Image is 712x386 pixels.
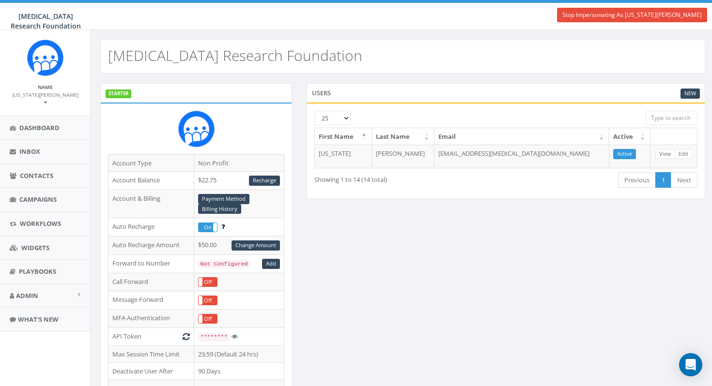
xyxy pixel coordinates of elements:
[194,172,284,190] td: $22.75
[106,89,131,98] label: STARTER
[671,172,697,188] a: Next
[199,278,217,287] label: Off
[199,223,217,232] label: On
[221,222,225,231] span: Enable to prevent campaign failure.
[557,8,707,22] a: Stop Impersonating As [US_STATE][PERSON_NAME]
[27,40,63,76] img: Rally_Corp_Icon.png
[655,172,671,188] a: 1
[434,145,609,168] td: [EMAIL_ADDRESS][MEDICAL_DATA][DOMAIN_NAME]
[262,259,280,269] a: Add
[315,145,371,168] td: [US_STATE]
[613,149,636,159] a: Active
[38,84,53,90] small: Name
[108,273,194,291] td: Call Forward
[108,345,194,363] td: Max Session Time Limit
[199,296,217,305] label: Off
[198,194,249,204] a: Payment Method
[20,219,61,228] span: Workflows
[18,315,59,324] span: What's New
[249,176,280,186] a: Recharge
[646,111,697,125] input: Type to search
[314,171,465,184] div: Showing 1 to 14 (14 total)
[609,128,650,145] th: Active: activate to sort column ascending
[108,172,194,190] td: Account Balance
[108,328,194,346] td: API Token
[108,47,362,63] h2: [MEDICAL_DATA] Research Foundation
[194,237,284,255] td: $50.00
[372,145,434,168] td: [PERSON_NAME]
[198,223,217,233] div: OnOff
[681,89,700,99] a: New
[16,291,38,300] span: Admin
[232,240,280,251] a: Change Amount
[198,314,217,324] div: OnOff
[315,128,371,145] th: First Name: activate to sort column descending
[108,310,194,328] td: MFA Authentication
[679,353,702,376] div: Open Intercom Messenger
[19,147,40,156] span: Inbox
[194,363,284,380] td: 90 Days
[108,190,194,218] td: Account & Billing
[108,363,194,380] td: Deactivate User After
[194,345,284,363] td: 23:59 (Default 24 hrs)
[21,243,49,252] span: Widgets
[434,128,609,145] th: Email: activate to sort column ascending
[198,204,241,214] a: Billing History
[183,333,190,340] i: Generate New Token
[655,149,675,159] a: View
[307,83,705,103] div: Users
[618,172,656,188] a: Previous
[108,218,194,237] td: Auto Recharge
[108,254,194,273] td: Forward to Number
[372,128,434,145] th: Last Name: activate to sort column ascending
[198,296,217,306] div: OnOff
[108,154,194,172] td: Account Type
[194,154,284,172] td: Non Profit
[108,291,194,310] td: Message Forward
[198,277,217,287] div: OnOff
[108,237,194,255] td: Auto Recharge Amount
[199,314,217,324] label: Off
[178,111,215,147] img: Rally_Corp_Icon.png
[20,171,53,180] span: Contacts
[675,149,692,159] a: Edit
[12,91,78,106] small: [US_STATE][PERSON_NAME]
[19,195,57,204] span: Campaigns
[12,90,78,106] a: [US_STATE][PERSON_NAME]
[19,123,60,132] span: Dashboard
[19,267,56,276] span: Playbooks
[198,260,249,268] code: Not Configured
[11,12,81,30] span: [MEDICAL_DATA] Research Foundation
